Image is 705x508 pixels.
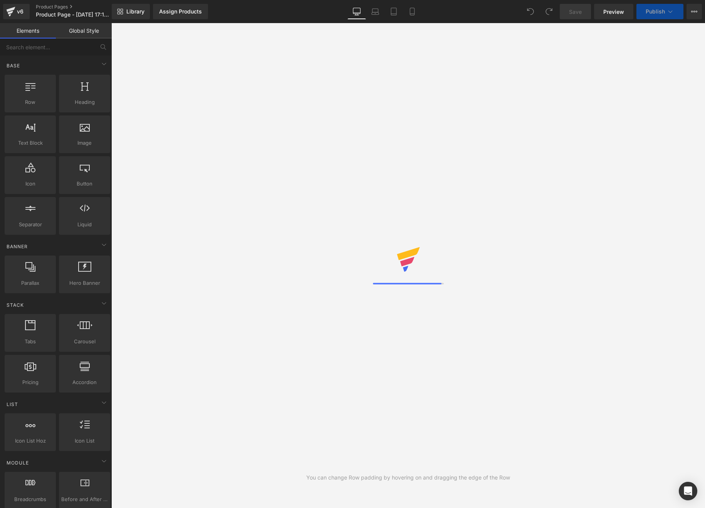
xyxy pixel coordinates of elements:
span: Before and After Images [61,495,108,503]
span: Hero Banner [61,279,108,287]
span: List [6,401,19,408]
span: Library [126,8,144,15]
span: Base [6,62,21,69]
div: You can change Row padding by hovering on and dragging the edge of the Row [306,473,510,482]
a: Global Style [56,23,112,38]
span: Separator [7,221,54,229]
a: Mobile [403,4,421,19]
span: Image [61,139,108,147]
button: Redo [541,4,557,19]
a: Laptop [366,4,384,19]
button: More [687,4,702,19]
span: Icon [7,180,54,188]
span: Icon List Hoz [7,437,54,445]
span: Heading [61,98,108,106]
span: Tabs [7,338,54,346]
a: Desktop [347,4,366,19]
span: Text Block [7,139,54,147]
a: New Library [112,4,150,19]
div: Open Intercom Messenger [679,482,697,500]
span: Breadcrumbs [7,495,54,503]
span: Preview [603,8,624,16]
span: Module [6,459,30,466]
span: Icon List [61,437,108,445]
span: Product Page - [DATE] 17:14:43 [36,12,110,18]
div: Assign Products [159,8,202,15]
span: Pricing [7,378,54,386]
span: Liquid [61,221,108,229]
button: Publish [636,4,683,19]
span: Publish [646,8,665,15]
button: Undo [523,4,538,19]
a: Preview [594,4,633,19]
div: v6 [15,7,25,17]
span: Row [7,98,54,106]
a: Product Pages [36,4,124,10]
a: v6 [3,4,30,19]
span: Parallax [7,279,54,287]
a: Tablet [384,4,403,19]
span: Accordion [61,378,108,386]
span: Banner [6,243,29,250]
span: Save [569,8,582,16]
span: Carousel [61,338,108,346]
span: Stack [6,301,25,309]
span: Button [61,180,108,188]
